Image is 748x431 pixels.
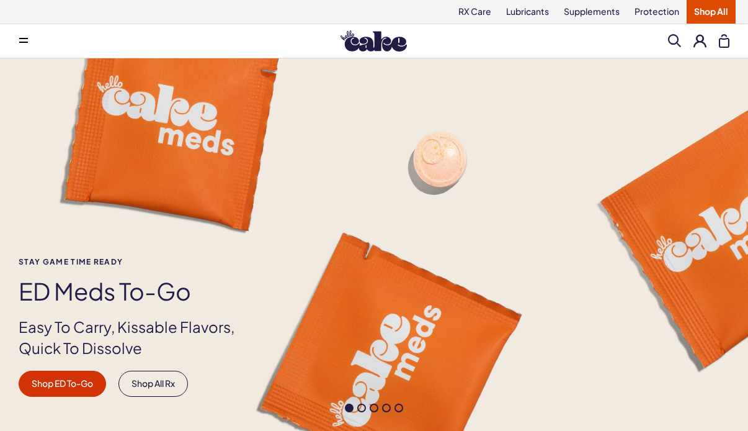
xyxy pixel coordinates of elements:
[341,30,407,52] img: Hello Cake
[19,278,256,304] h1: ED Meds to-go
[118,371,188,397] a: Shop All Rx
[19,317,256,358] p: Easy To Carry, Kissable Flavors, Quick To Dissolve
[19,258,256,266] span: Stay Game time ready
[19,371,106,397] a: Shop ED To-Go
